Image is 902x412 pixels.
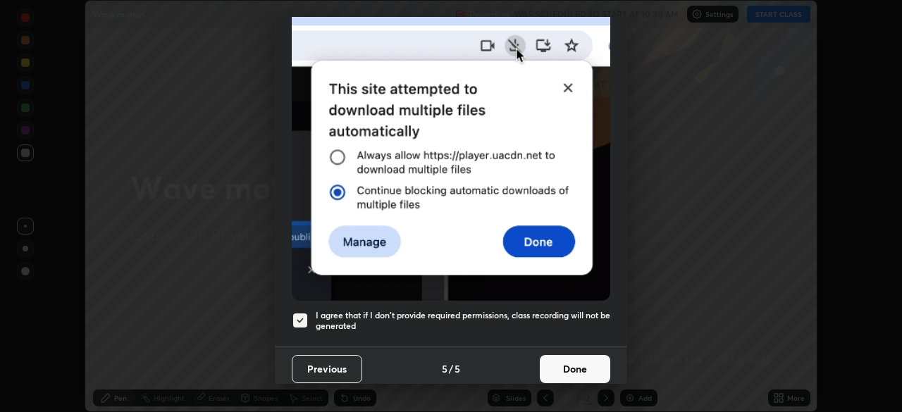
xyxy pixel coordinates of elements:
button: Done [540,355,610,383]
h5: I agree that if I don't provide required permissions, class recording will not be generated [316,310,610,332]
h4: 5 [442,361,447,376]
button: Previous [292,355,362,383]
h4: / [449,361,453,376]
h4: 5 [455,361,460,376]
